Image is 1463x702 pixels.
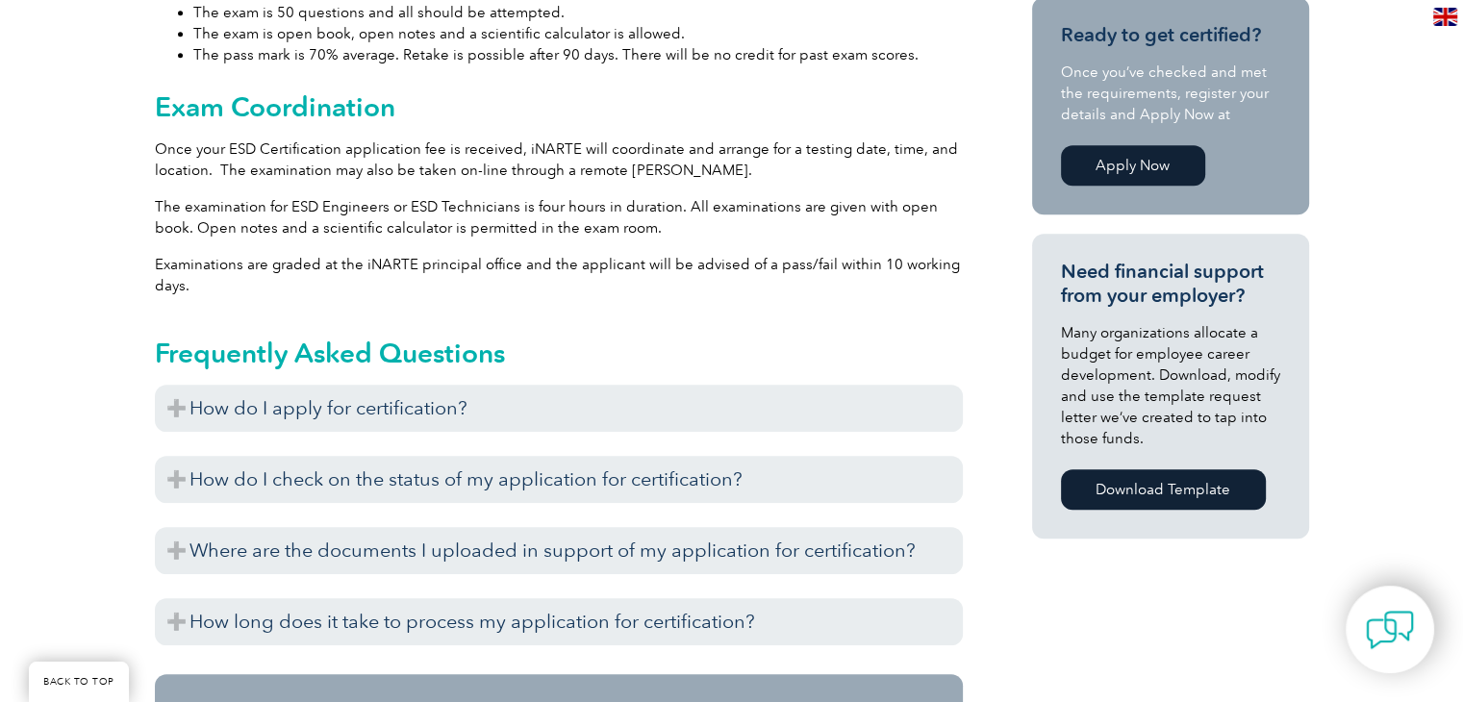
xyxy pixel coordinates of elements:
a: Apply Now [1061,145,1205,186]
h3: How long does it take to process my application for certification? [155,598,963,645]
a: Download Template [1061,469,1266,510]
h3: How do I check on the status of my application for certification? [155,456,963,503]
li: The exam is 50 questions and all should be attempted. [193,2,963,23]
p: Examinations are graded at the iNARTE principal office and the applicant will be advised of a pas... [155,254,963,296]
h3: How do I apply for certification? [155,385,963,432]
img: en [1433,8,1457,26]
h3: Need financial support from your employer? [1061,260,1280,308]
p: Once you’ve checked and met the requirements, register your details and Apply Now at [1061,62,1280,125]
img: contact-chat.png [1366,606,1414,654]
p: Many organizations allocate a budget for employee career development. Download, modify and use th... [1061,322,1280,449]
p: Once your ESD Certification application fee is received, iNARTE will coordinate and arrange for a... [155,138,963,181]
li: The exam is open book, open notes and a scientific calculator is allowed. [193,23,963,44]
h3: Ready to get certified? [1061,23,1280,47]
p: The examination for ESD Engineers or ESD Technicians is four hours in duration. All examinations ... [155,196,963,238]
h3: Where are the documents I uploaded in support of my application for certification? [155,527,963,574]
li: The pass mark is 70% average. Retake is possible after 90 days. There will be no credit for past ... [193,44,963,65]
a: BACK TO TOP [29,662,129,702]
h2: Exam Coordination [155,91,963,122]
h2: Frequently Asked Questions [155,338,963,368]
